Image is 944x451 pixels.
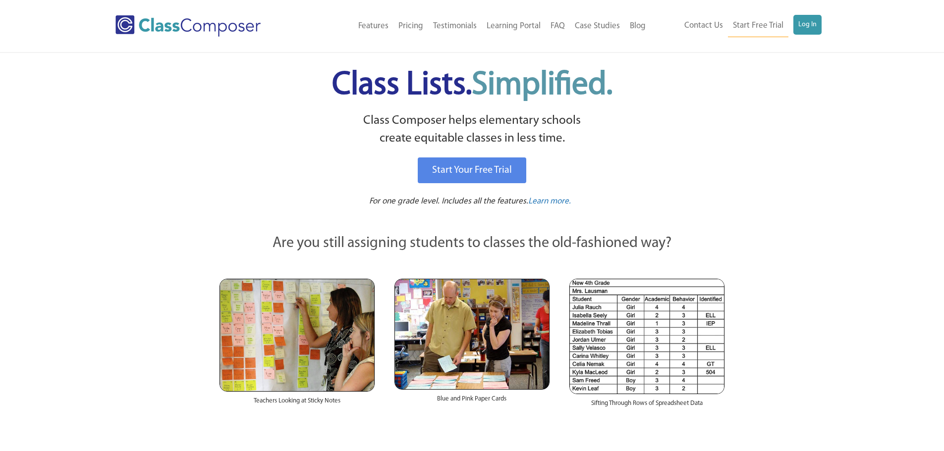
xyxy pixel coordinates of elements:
img: Teachers Looking at Sticky Notes [220,279,375,392]
a: Learning Portal [482,15,546,37]
a: Pricing [393,15,428,37]
p: Are you still assigning students to classes the old-fashioned way? [220,233,725,254]
a: Start Free Trial [728,15,788,37]
nav: Header Menu [301,15,651,37]
nav: Header Menu [651,15,822,37]
img: Spreadsheets [569,279,724,394]
img: Class Composer [115,15,261,37]
span: For one grade level. Includes all the features. [369,197,528,205]
span: Learn more. [528,197,571,205]
a: Start Your Free Trial [418,157,526,183]
div: Sifting Through Rows of Spreadsheet Data [569,394,724,418]
a: Contact Us [679,15,728,37]
div: Blue and Pink Paper Cards [394,390,550,413]
a: Features [353,15,393,37]
a: Log In [793,15,822,35]
img: Blue and Pink Paper Cards [394,279,550,389]
a: Blog [625,15,651,37]
div: Teachers Looking at Sticky Notes [220,392,375,415]
a: Case Studies [570,15,625,37]
a: Learn more. [528,196,571,208]
a: Testimonials [428,15,482,37]
span: Simplified. [472,69,612,101]
span: Start Your Free Trial [432,165,512,175]
span: Class Lists. [332,69,612,101]
a: FAQ [546,15,570,37]
p: Class Composer helps elementary schools create equitable classes in less time. [218,112,726,148]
